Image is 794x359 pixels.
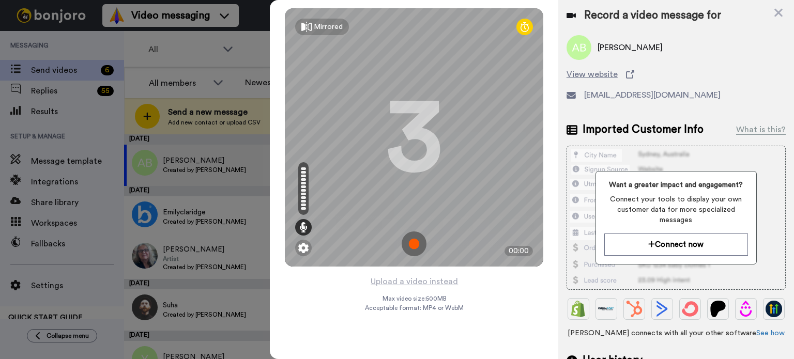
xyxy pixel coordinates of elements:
[386,99,442,176] div: 3
[626,301,643,317] img: Hubspot
[505,246,533,256] div: 00:00
[368,275,461,288] button: Upload a video instead
[738,301,754,317] img: Drip
[365,304,464,312] span: Acceptable format: MP4 or WebM
[710,301,726,317] img: Patreon
[583,122,704,137] span: Imported Customer Info
[570,301,587,317] img: Shopify
[598,301,615,317] img: Ontraport
[567,328,786,338] span: [PERSON_NAME] connects with all your other software
[402,231,426,256] img: ic_record_start.svg
[736,123,786,136] div: What is this?
[682,301,698,317] img: ConvertKit
[567,68,786,81] a: View website
[766,301,782,317] img: GoHighLevel
[584,89,721,101] span: [EMAIL_ADDRESS][DOMAIN_NAME]
[604,180,748,190] span: Want a greater impact and engagement?
[756,330,785,337] a: See how
[604,233,748,256] button: Connect now
[654,301,670,317] img: ActiveCampaign
[298,243,309,253] img: ic_gear.svg
[604,194,748,225] span: Connect your tools to display your own customer data for more specialized messages
[382,294,446,303] span: Max video size: 500 MB
[567,68,618,81] span: View website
